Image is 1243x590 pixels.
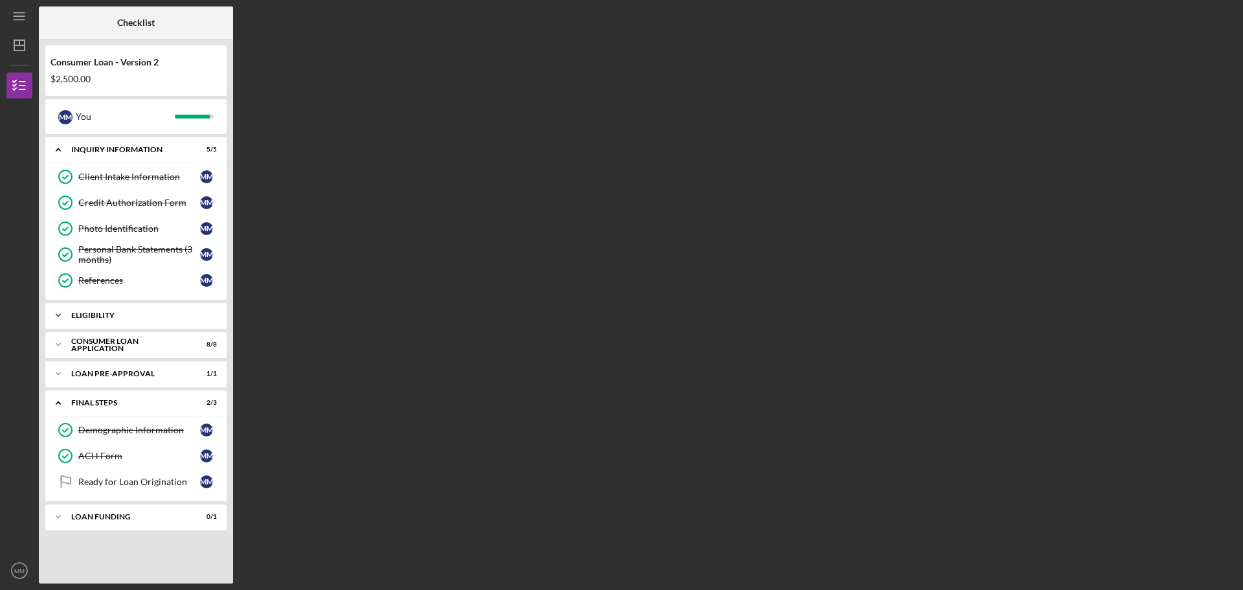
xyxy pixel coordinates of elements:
[194,341,217,348] div: 8 / 8
[52,216,220,242] a: Photo IdentificationMM
[71,146,185,153] div: Inquiry Information
[78,425,200,435] div: Demographic Information
[78,451,200,461] div: ACH Form
[200,274,213,287] div: M M
[200,424,213,437] div: M M
[194,513,217,521] div: 0 / 1
[52,190,220,216] a: Credit Authorization FormMM
[200,248,213,261] div: M M
[200,449,213,462] div: M M
[78,477,200,487] div: Ready for Loan Origination
[50,74,221,84] div: $2,500.00
[52,443,220,469] a: ACH FormMM
[78,223,200,234] div: Photo Identification
[200,196,213,209] div: M M
[76,106,175,128] div: You
[117,17,155,28] b: Checklist
[71,513,185,521] div: Loan Funding
[50,57,221,67] div: Consumer Loan - Version 2
[200,475,213,488] div: M M
[71,399,185,407] div: FINAL STEPS
[78,198,200,208] div: Credit Authorization Form
[6,558,32,584] button: MM
[78,244,200,265] div: Personal Bank Statements (3 months)
[58,110,73,124] div: M M
[200,170,213,183] div: M M
[52,164,220,190] a: Client Intake InformationMM
[78,275,200,286] div: References
[14,567,25,574] text: MM
[200,222,213,235] div: M M
[71,337,185,352] div: Consumer Loan Application
[52,417,220,443] a: Demographic InformationMM
[71,312,210,319] div: Eligibility
[194,399,217,407] div: 2 / 3
[194,146,217,153] div: 5 / 5
[52,242,220,267] a: Personal Bank Statements (3 months)MM
[71,370,185,378] div: Loan Pre-Approval
[78,172,200,182] div: Client Intake Information
[52,469,220,495] a: Ready for Loan OriginationMM
[52,267,220,293] a: ReferencesMM
[194,370,217,378] div: 1 / 1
